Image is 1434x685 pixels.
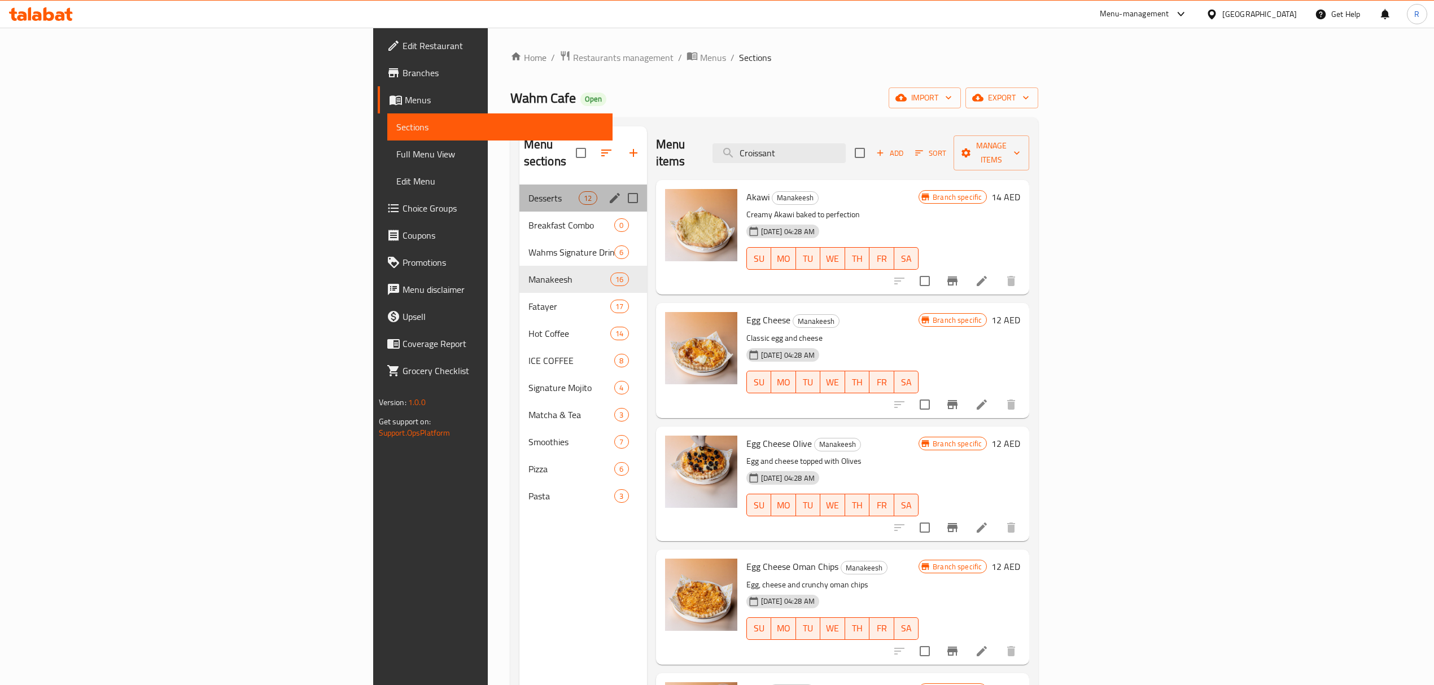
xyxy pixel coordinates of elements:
span: Sort items [908,144,954,162]
span: Pizza [528,462,615,476]
button: Manage items [954,135,1029,170]
div: ICE COFFEE8 [519,347,647,374]
button: Branch-specific-item [939,391,966,418]
div: items [610,300,628,313]
button: delete [998,267,1025,295]
div: Menu-management [1100,7,1169,21]
button: TU [796,371,821,393]
a: Promotions [378,249,613,276]
button: TH [845,371,870,393]
button: WE [820,247,845,270]
span: TU [801,251,816,267]
a: Edit menu item [975,274,989,288]
span: export [974,91,1029,105]
a: Coupons [378,222,613,249]
div: items [614,489,628,503]
span: Select to update [913,639,937,663]
span: Smoothies [528,435,615,449]
span: Select section [848,141,872,165]
span: Edit Menu [396,174,604,188]
span: Signature Mojito [528,381,615,394]
button: SU [746,371,771,393]
span: Manakeesh [793,315,839,328]
span: FR [874,374,890,390]
span: TH [850,497,865,513]
div: items [614,408,628,421]
span: Select to update [913,516,937,539]
li: / [678,51,682,64]
h6: 14 AED [991,189,1020,205]
button: MO [771,371,796,393]
button: SA [894,617,919,640]
span: 6 [615,464,628,475]
div: items [614,381,628,394]
button: SA [894,247,919,270]
span: Select to update [913,393,937,416]
a: Grocery Checklist [378,357,613,384]
span: Manakeesh [841,561,887,574]
button: TU [796,494,821,516]
span: [DATE] 04:28 AM [757,350,819,361]
span: Akawi [746,188,770,205]
span: 4 [615,383,628,393]
span: Breakfast Combo [528,218,615,232]
span: Desserts [528,191,579,205]
div: [GEOGRAPHIC_DATA] [1222,8,1297,20]
span: Branch specific [928,192,986,203]
span: TH [850,620,865,636]
button: delete [998,514,1025,541]
span: 17 [611,301,628,312]
h6: 12 AED [991,559,1020,574]
span: 3 [615,410,628,420]
button: delete [998,391,1025,418]
img: Akawi [665,189,737,261]
span: MO [776,497,792,513]
button: TU [796,247,821,270]
h6: 12 AED [991,312,1020,328]
span: Branch specific [928,315,986,326]
p: Egg and cheese topped with Olives [746,454,919,468]
input: search [712,143,846,163]
div: items [614,435,628,449]
span: Coverage Report [403,337,604,350]
span: TH [850,251,865,267]
span: Hot Coffee [528,327,611,340]
span: Manakeesh [528,273,611,286]
span: Branch specific [928,438,986,449]
span: Choice Groups [403,201,604,215]
div: ICE COFFEE [528,354,615,367]
span: Sections [739,51,771,64]
span: 8 [615,355,628,366]
a: Support.OpsPlatform [379,425,451,440]
a: Edit menu item [975,521,989,534]
span: Grocery Checklist [403,364,604,377]
span: Pasta [528,489,615,503]
span: TH [850,374,865,390]
span: Wahms Signature Drinks [528,245,615,259]
div: Manakeesh [772,191,819,205]
a: Edit menu item [975,398,989,411]
button: import [889,87,961,108]
nav: Menu sections [519,180,647,514]
span: SU [751,374,767,390]
div: Manakeesh [793,314,840,328]
button: Add [872,144,908,162]
span: Egg Cheese Oman Chips [746,558,838,575]
button: Add section [620,139,647,166]
button: TU [796,617,821,640]
span: WE [825,497,841,513]
div: Manakeesh [814,438,861,451]
span: [DATE] 04:28 AM [757,226,819,237]
div: Wahms Signature Drinks6 [519,239,647,266]
span: Sort [915,147,946,160]
div: Desserts12edit [519,185,647,212]
span: FR [874,497,890,513]
button: FR [869,617,894,640]
span: Egg Cheese [746,311,790,328]
div: Manakeesh16 [519,266,647,293]
button: SA [894,371,919,393]
span: Add [875,147,905,160]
